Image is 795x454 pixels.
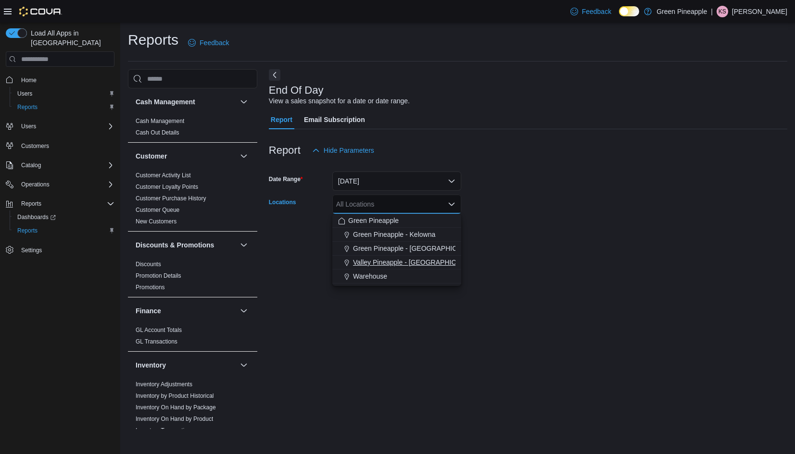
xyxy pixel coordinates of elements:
span: Reports [17,103,38,111]
a: Reports [13,101,41,113]
span: Reports [13,101,114,113]
span: Catalog [17,160,114,171]
span: Operations [17,179,114,190]
button: Reports [10,224,118,237]
a: Customer Activity List [136,172,191,179]
button: Green Pineapple - Kelowna [332,228,461,242]
span: GL Account Totals [136,326,182,334]
button: Users [2,120,118,133]
a: Dashboards [13,211,60,223]
a: Customer Loyalty Points [136,184,198,190]
button: Reports [2,197,118,210]
button: Users [17,121,40,132]
button: Customers [2,139,118,153]
nav: Complex example [6,69,114,282]
button: Discounts & Promotions [238,239,250,251]
h3: End Of Day [269,85,324,96]
img: Cova [19,7,62,16]
button: Warehouse [332,270,461,283]
button: Green Pineapple - [GEOGRAPHIC_DATA] [332,242,461,256]
span: Inventory On Hand by Package [136,404,216,411]
span: Operations [21,181,50,188]
span: Dashboards [17,213,56,221]
button: Customer [136,151,236,161]
span: Green Pineapple [348,216,399,225]
button: Reports [17,198,45,209]
button: Valley Pineapple - [GEOGRAPHIC_DATA] [332,256,461,270]
div: View a sales snapshot for a date or date range. [269,96,410,106]
a: Feedback [567,2,615,21]
span: Reports [21,200,41,208]
h3: Inventory [136,360,166,370]
span: GL Transactions [136,338,177,345]
span: KS [719,6,726,17]
button: Cash Management [136,97,236,107]
span: Inventory On Hand by Product [136,415,213,423]
span: Reports [13,225,114,236]
div: Discounts & Promotions [128,258,257,297]
button: Users [10,87,118,100]
div: Cash Management [128,115,257,142]
a: Feedback [184,33,233,52]
a: Customers [17,140,53,152]
h1: Reports [128,30,178,49]
button: Next [269,69,280,81]
a: Dashboards [10,210,118,224]
span: Valley Pineapple - [GEOGRAPHIC_DATA] [353,258,479,267]
span: Customer Loyalty Points [136,183,198,191]
span: Promotion Details [136,272,181,280]
button: Operations [17,179,53,190]
span: Inventory Transactions [136,427,194,434]
span: Reports [17,198,114,209]
h3: Discounts & Promotions [136,240,214,250]
button: Home [2,73,118,86]
span: Cash Out Details [136,129,179,136]
label: Date Range [269,175,303,183]
p: [PERSON_NAME] [732,6,787,17]
span: Feedback [582,7,611,16]
p: Green Pineapple [656,6,707,17]
a: Reports [13,225,41,236]
span: Customers [17,140,114,152]
span: Users [17,90,32,98]
a: Inventory Transactions [136,427,194,434]
h3: Customer [136,151,167,161]
span: Reports [17,227,38,234]
div: Choose from the following options [332,214,461,283]
a: Inventory On Hand by Package [136,404,216,411]
a: Customer Queue [136,207,179,213]
h3: Cash Management [136,97,195,107]
span: Dashboards [13,211,114,223]
button: [DATE] [332,172,461,191]
span: Report [271,110,292,129]
span: Inventory by Product Historical [136,392,214,400]
input: Dark Mode [619,6,639,16]
span: Home [17,74,114,86]
span: Customer Queue [136,206,179,214]
button: Settings [2,243,118,257]
span: Hide Parameters [324,146,374,155]
span: Green Pineapple - [GEOGRAPHIC_DATA] [353,244,480,253]
span: Home [21,76,37,84]
div: Finance [128,324,257,351]
span: Customers [21,142,49,150]
a: Customer Purchase History [136,195,206,202]
button: Catalog [2,159,118,172]
span: Users [13,88,114,99]
button: Operations [2,178,118,191]
span: Users [21,123,36,130]
span: Discounts [136,260,161,268]
a: Promotion Details [136,272,181,279]
a: Inventory by Product Historical [136,393,214,399]
button: Close list of options [448,200,455,208]
span: Cash Management [136,117,184,125]
button: Reports [10,100,118,114]
button: Finance [136,306,236,316]
a: Home [17,74,40,86]
span: New Customers [136,218,177,225]
a: Cash Management [136,118,184,124]
p: | [711,6,713,17]
a: GL Transactions [136,338,177,345]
